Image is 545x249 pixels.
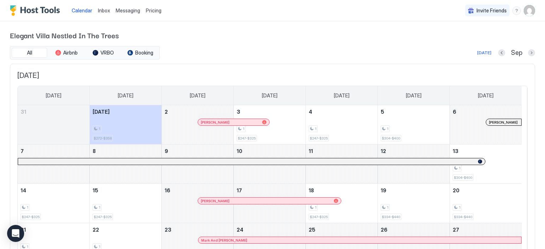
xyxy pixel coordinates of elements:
[27,244,28,249] span: 1
[477,7,507,14] span: Invite Friends
[99,126,100,131] span: 1
[524,5,535,16] div: User profile
[450,184,522,197] a: September 20, 2025
[454,175,472,180] span: $304-$400
[18,105,90,145] td: August 31, 2025
[111,86,141,105] a: Monday
[387,126,389,131] span: 1
[10,30,535,40] span: Elegant Villa Nestled In The Trees
[378,145,450,184] td: September 12, 2025
[165,187,170,193] span: 16
[98,7,110,13] span: Inbox
[86,48,121,58] button: VRBO
[310,215,328,219] span: $247-$325
[450,145,522,158] a: September 13, 2025
[135,50,153,56] span: Booking
[450,184,522,223] td: September 20, 2025
[309,148,313,154] span: 11
[310,136,328,141] span: $247-$325
[17,71,528,80] span: [DATE]
[90,105,161,118] a: September 1, 2025
[528,49,535,56] button: Next month
[162,145,233,158] a: September 9, 2025
[190,92,205,99] span: [DATE]
[116,7,140,13] span: Messaging
[27,50,32,56] span: All
[234,145,306,184] td: September 10, 2025
[18,145,89,158] a: September 7, 2025
[450,145,522,184] td: September 13, 2025
[378,105,450,118] a: September 5, 2025
[387,205,389,210] span: 1
[201,199,338,203] div: [PERSON_NAME]
[90,145,162,184] td: September 8, 2025
[90,184,162,223] td: September 15, 2025
[146,7,161,14] span: Pricing
[399,86,429,105] a: Friday
[116,7,140,14] a: Messaging
[511,49,522,57] span: Sep
[234,105,305,118] a: September 3, 2025
[234,184,305,197] a: September 17, 2025
[100,50,114,56] span: VRBO
[378,184,450,197] a: September 19, 2025
[93,227,99,233] span: 22
[21,187,26,193] span: 14
[305,105,378,145] td: September 4, 2025
[22,215,40,219] span: $247-$325
[262,92,277,99] span: [DATE]
[305,184,378,223] td: September 18, 2025
[10,5,63,16] a: Host Tools Logo
[478,92,494,99] span: [DATE]
[165,148,168,154] span: 9
[90,145,161,158] a: September 8, 2025
[72,7,92,14] a: Calendar
[459,205,461,210] span: 1
[18,184,90,223] td: September 14, 2025
[234,105,306,145] td: September 3, 2025
[381,187,386,193] span: 19
[162,105,234,145] td: September 2, 2025
[334,92,349,99] span: [DATE]
[476,49,492,57] button: [DATE]
[201,120,230,125] span: [PERSON_NAME]
[306,223,378,236] a: September 25, 2025
[162,184,234,223] td: September 16, 2025
[306,145,378,158] a: September 11, 2025
[382,215,400,219] span: $334-$440
[12,48,47,58] button: All
[489,120,518,125] span: [PERSON_NAME]
[99,205,100,210] span: 1
[453,148,458,154] span: 13
[162,105,233,118] a: September 2, 2025
[18,145,90,184] td: September 7, 2025
[237,187,242,193] span: 17
[21,109,26,115] span: 31
[234,145,305,158] a: September 10, 2025
[450,105,522,145] td: September 6, 2025
[162,184,233,197] a: September 16, 2025
[309,109,312,115] span: 4
[453,109,456,115] span: 6
[406,92,422,99] span: [DATE]
[90,184,161,197] a: September 15, 2025
[238,136,256,141] span: $247-$325
[255,86,285,105] a: Wednesday
[201,238,518,243] div: Mark And [PERSON_NAME]
[471,86,501,105] a: Saturday
[378,145,450,158] a: September 12, 2025
[183,86,213,105] a: Tuesday
[315,126,316,131] span: 1
[453,187,459,193] span: 20
[18,184,89,197] a: September 14, 2025
[39,86,68,105] a: Sunday
[459,166,461,170] span: 1
[381,148,386,154] span: 12
[201,199,230,203] span: [PERSON_NAME]
[378,223,450,236] a: September 26, 2025
[450,105,522,118] a: September 6, 2025
[18,105,89,118] a: August 31, 2025
[99,244,100,249] span: 1
[18,223,89,236] a: September 21, 2025
[450,223,522,236] a: September 27, 2025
